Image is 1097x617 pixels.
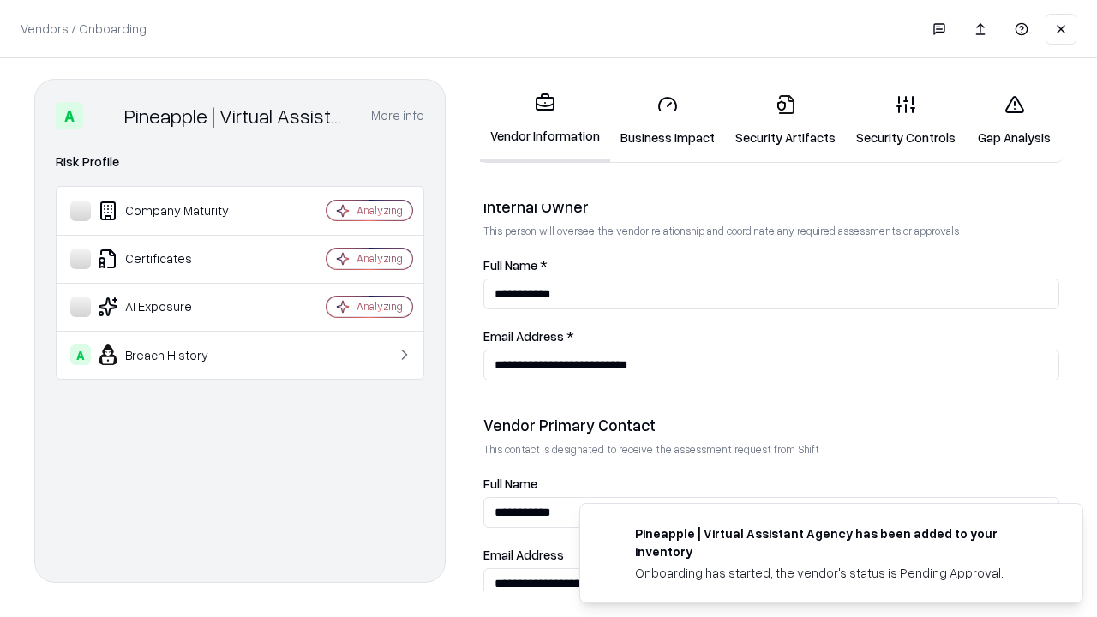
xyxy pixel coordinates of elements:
div: Analyzing [357,299,403,314]
div: Onboarding has started, the vendor's status is Pending Approval. [635,564,1041,582]
div: Company Maturity [70,201,275,221]
div: Certificates [70,249,275,269]
div: Pineapple | Virtual Assistant Agency has been added to your inventory [635,524,1041,560]
img: Pineapple | Virtual Assistant Agency [90,102,117,129]
p: This contact is designated to receive the assessment request from Shift [483,442,1059,457]
p: Vendors / Onboarding [21,20,147,38]
div: Breach History [70,344,275,365]
div: Analyzing [357,203,403,218]
div: A [56,102,83,129]
label: Full Name * [483,259,1059,272]
p: This person will oversee the vendor relationship and coordinate any required assessments or appro... [483,224,1059,238]
button: More info [371,100,424,131]
a: Business Impact [610,81,725,160]
label: Full Name [483,477,1059,490]
div: Analyzing [357,251,403,266]
div: Vendor Primary Contact [483,415,1059,435]
div: A [70,344,91,365]
label: Email Address * [483,330,1059,343]
a: Vendor Information [480,79,610,162]
a: Security Controls [846,81,966,160]
div: Internal Owner [483,196,1059,217]
div: AI Exposure [70,297,275,317]
div: Pineapple | Virtual Assistant Agency [124,102,351,129]
img: trypineapple.com [601,524,621,545]
label: Email Address [483,548,1059,561]
div: Risk Profile [56,152,424,172]
a: Security Artifacts [725,81,846,160]
a: Gap Analysis [966,81,1063,160]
